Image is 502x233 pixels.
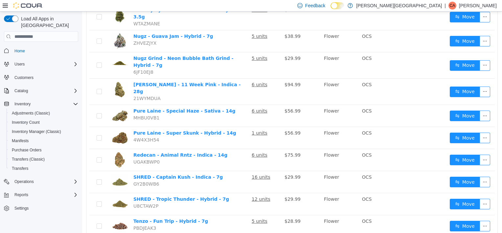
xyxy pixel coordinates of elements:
button: icon: swapMove [368,121,398,132]
button: Users [12,60,27,68]
button: icon: ellipsis [398,75,408,86]
a: Home [12,47,28,55]
span: Reports [14,192,28,197]
button: icon: swapMove [368,209,398,220]
span: Transfers [12,166,28,171]
span: Purchase Orders [9,146,78,154]
a: Transfers (Classic) [9,155,47,163]
button: Catalog [1,86,81,95]
span: $75.99 [202,141,218,146]
u: 5 units [170,44,185,49]
button: icon: ellipsis [398,99,408,110]
button: icon: ellipsis [398,121,408,132]
button: Inventory [12,100,33,108]
span: Operations [14,179,34,184]
td: Flower [239,93,277,116]
p: [PERSON_NAME][GEOGRAPHIC_DATA] [356,2,442,10]
a: Inventory Count [9,118,42,126]
span: UGAKBWP0 [51,148,78,153]
img: Pure Laine - Special Haze - Sativa - 14g hero shot [30,96,46,113]
a: Pure Laine - Super Skunk - Hybrid - 14g [51,119,154,124]
a: [PERSON_NAME] - 11 Week Pink - Indica - 28g [51,70,159,83]
img: Nugz Grind - Neon Bubble Bath Grind - Hybrid - 7g hero shot [30,43,46,60]
span: Home [14,48,25,54]
span: Users [12,60,78,68]
button: Reports [1,190,81,199]
a: Inventory Manager (Classic) [9,128,64,136]
span: $29.99 [202,44,218,49]
span: Manifests [12,138,29,143]
span: Inventory Manager (Classic) [9,128,78,136]
span: WTAZMANE [51,10,78,15]
span: $38.99 [202,22,218,27]
a: SHRED - Tropic Thunder - Hybrid - 7g [51,185,147,190]
button: icon: swapMove [368,99,398,110]
a: Settings [12,204,31,212]
button: icon: swapMove [368,49,398,59]
button: icon: swapMove [368,75,398,86]
button: Adjustments (Classic) [7,109,81,118]
u: 16 units [170,163,188,168]
span: Transfers (Classic) [9,155,78,163]
span: OCS [280,185,290,190]
span: Inventory Count [12,120,40,125]
img: Nugz - Guava Jam - Hybrid - 7g hero shot [30,21,46,38]
button: icon: ellipsis [398,0,408,11]
span: Inventory [14,101,31,107]
span: 21WYMDUA [51,84,79,90]
a: Redecan - Animal Rntz - Indica - 14g [51,141,145,146]
span: OCS [280,163,290,168]
span: $94.99 [202,70,218,76]
button: icon: ellipsis [398,187,408,198]
button: Users [1,60,81,69]
span: Inventory Count [9,118,78,126]
u: 5 units [170,22,185,27]
span: $29.99 [202,185,218,190]
span: Customers [12,73,78,82]
u: 6 units [170,97,185,102]
a: Nugz - Guava Jam - Hybrid - 7g [51,22,131,27]
span: U8CTAW2P [51,192,76,197]
span: Purchase Orders [12,147,42,153]
p: | [445,2,446,10]
span: Adjustments (Classic) [9,109,78,117]
button: icon: swapMove [368,165,398,176]
span: $28.99 [202,207,218,212]
span: $29.99 [202,163,218,168]
u: 6 units [170,141,185,146]
span: Reports [12,191,78,199]
span: ZHVEZJYX [51,29,74,34]
button: Operations [1,177,81,186]
u: 5 units [170,207,185,212]
input: Dark Mode [331,2,344,9]
span: Feedback [305,2,325,9]
span: $56.99 [202,119,218,124]
button: Transfers [7,164,81,173]
img: Pure Laine - Super Skunk - Hybrid - 14g hero shot [30,118,46,135]
span: OCS [280,119,290,124]
td: Flower [239,182,277,204]
span: Transfers (Classic) [12,157,45,162]
span: OCS [280,44,290,49]
span: $56.99 [202,97,218,102]
span: Manifests [9,137,78,145]
button: Settings [1,203,81,213]
td: Flower [239,204,277,225]
u: 1 units [170,119,185,124]
button: icon: ellipsis [398,143,408,154]
span: Adjustments (Classic) [12,111,50,116]
span: OCS [280,97,290,102]
button: Reports [12,191,31,199]
button: Inventory Manager (Classic) [7,127,81,136]
nav: Complex example [4,43,78,230]
a: Tenzo - Fun Trip - Hybrid - 7g [51,207,126,212]
a: Transfers [9,165,31,172]
button: Purchase Orders [7,145,81,155]
img: SHRED - Captain Kush - Indica - 7g hero shot [30,162,46,179]
button: Manifests [7,136,81,145]
td: Flower [239,67,277,93]
td: Flower [239,19,277,41]
span: 6JF10EJ8 [51,58,71,63]
img: SHRED - Tropic Thunder - Hybrid - 7g hero shot [30,184,46,201]
button: icon: swapMove [368,0,398,11]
